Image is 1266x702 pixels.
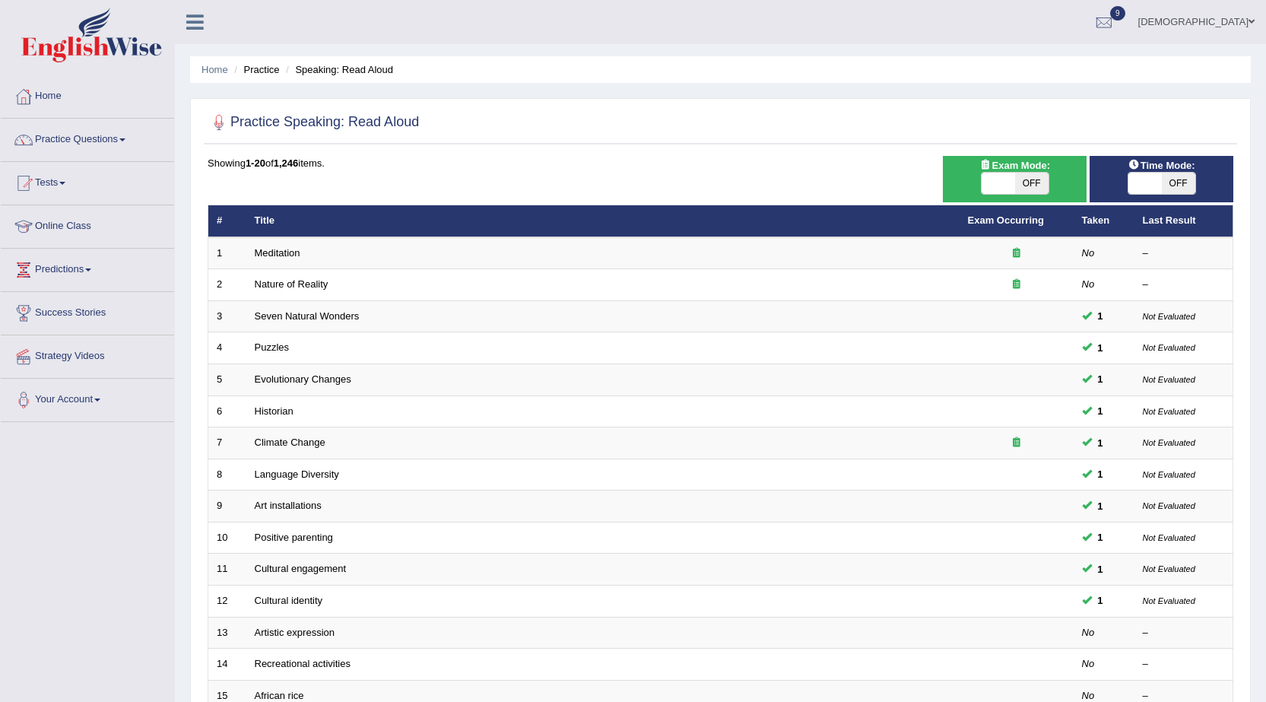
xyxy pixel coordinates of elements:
[968,214,1044,226] a: Exam Occurring
[1143,407,1195,416] small: Not Evaluated
[255,373,351,385] a: Evolutionary Changes
[255,437,325,448] a: Climate Change
[208,491,246,523] td: 9
[1122,157,1201,173] span: Time Mode:
[201,64,228,75] a: Home
[1143,626,1225,640] div: –
[968,436,1065,450] div: Exam occurring question
[1143,343,1195,352] small: Not Evaluated
[1092,529,1109,545] span: You can still take this question
[255,500,322,511] a: Art installations
[1,249,174,287] a: Predictions
[208,237,246,269] td: 1
[1143,246,1225,261] div: –
[1143,375,1195,384] small: Not Evaluated
[1092,308,1109,324] span: You can still take this question
[208,395,246,427] td: 6
[1143,564,1195,573] small: Not Evaluated
[208,300,246,332] td: 3
[974,157,1056,173] span: Exam Mode:
[255,690,304,701] a: African rice
[208,522,246,554] td: 10
[208,269,246,301] td: 2
[1082,690,1095,701] em: No
[1092,435,1109,451] span: You can still take this question
[1143,312,1195,321] small: Not Evaluated
[208,459,246,491] td: 8
[1143,438,1195,447] small: Not Evaluated
[1143,533,1195,542] small: Not Evaluated
[1092,371,1109,387] span: You can still take this question
[255,405,293,417] a: Historian
[255,247,300,259] a: Meditation
[282,62,393,77] li: Speaking: Read Aloud
[255,532,333,543] a: Positive parenting
[208,156,1233,170] div: Showing of items.
[1092,592,1109,608] span: You can still take this question
[230,62,279,77] li: Practice
[255,310,360,322] a: Seven Natural Wonders
[208,364,246,396] td: 5
[208,649,246,681] td: 14
[1092,466,1109,482] span: You can still take this question
[1082,247,1095,259] em: No
[1092,498,1109,514] span: You can still take this question
[968,278,1065,292] div: Exam occurring question
[1143,278,1225,292] div: –
[246,157,265,169] b: 1-20
[255,469,339,480] a: Language Diversity
[208,332,246,364] td: 4
[1162,173,1195,194] span: OFF
[1092,403,1109,419] span: You can still take this question
[1143,501,1195,510] small: Not Evaluated
[1,379,174,417] a: Your Account
[1092,561,1109,577] span: You can still take this question
[274,157,299,169] b: 1,246
[208,617,246,649] td: 13
[1110,6,1125,21] span: 9
[1,335,174,373] a: Strategy Videos
[255,627,335,638] a: Artistic expression
[208,111,419,134] h2: Practice Speaking: Read Aloud
[255,595,323,606] a: Cultural identity
[255,341,290,353] a: Puzzles
[1134,205,1233,237] th: Last Result
[246,205,960,237] th: Title
[1143,657,1225,672] div: –
[208,427,246,459] td: 7
[1,162,174,200] a: Tests
[208,205,246,237] th: #
[255,563,347,574] a: Cultural engagement
[1092,340,1109,356] span: You can still take this question
[1082,627,1095,638] em: No
[1,75,174,113] a: Home
[1015,173,1049,194] span: OFF
[943,156,1087,202] div: Show exams occurring in exams
[968,246,1065,261] div: Exam occurring question
[1,292,174,330] a: Success Stories
[255,658,351,669] a: Recreational activities
[255,278,328,290] a: Nature of Reality
[1074,205,1134,237] th: Taken
[1143,470,1195,479] small: Not Evaluated
[1082,278,1095,290] em: No
[1082,658,1095,669] em: No
[208,585,246,617] td: 12
[208,554,246,586] td: 11
[1143,596,1195,605] small: Not Evaluated
[1,205,174,243] a: Online Class
[1,119,174,157] a: Practice Questions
